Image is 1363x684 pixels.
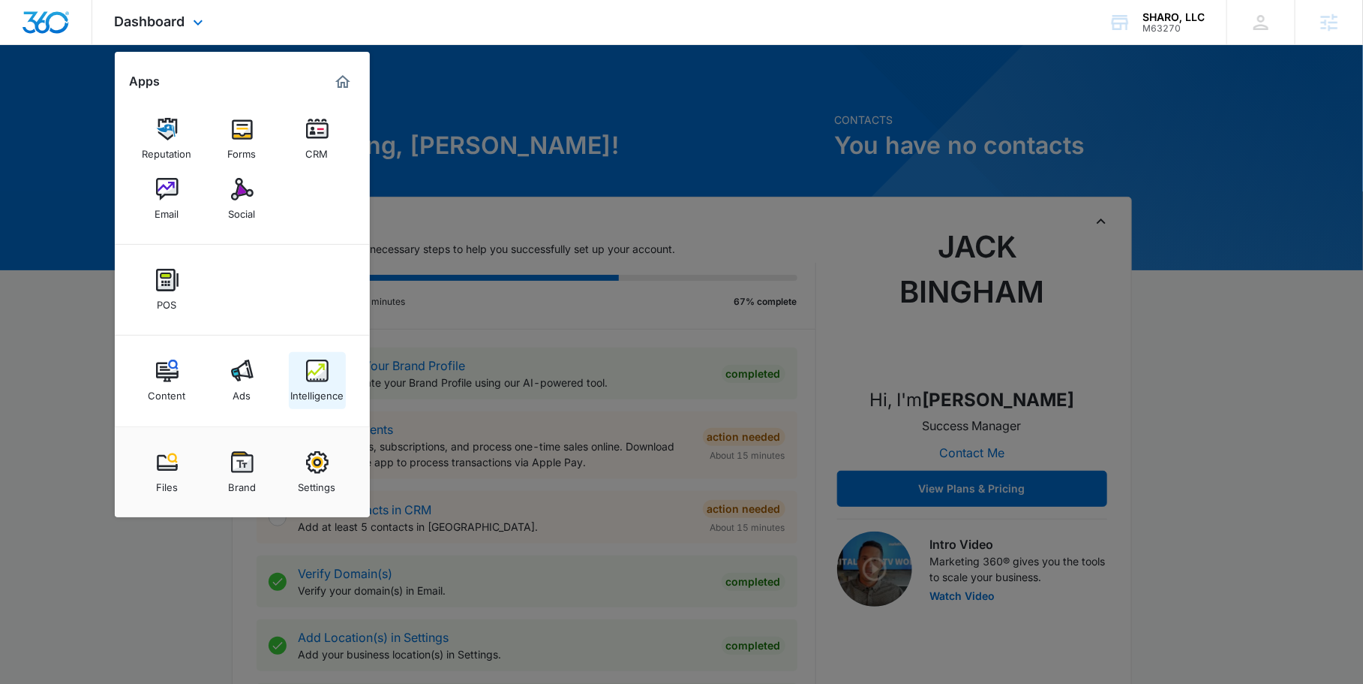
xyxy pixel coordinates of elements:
a: Reputation [139,110,196,167]
div: Intelligence [290,382,344,402]
div: Forms [228,140,257,160]
div: Domain: [DOMAIN_NAME] [39,39,165,51]
div: account id [1142,23,1205,34]
div: Email [155,200,179,220]
div: Content [149,382,186,402]
img: tab_keywords_by_traffic_grey.svg [149,87,161,99]
a: Brand [214,444,271,501]
span: Dashboard [115,14,185,29]
a: POS [139,261,196,318]
a: Files [139,444,196,501]
a: Social [214,170,271,227]
div: Domain Overview [57,89,134,98]
h2: Apps [130,74,161,89]
img: website_grey.svg [24,39,36,51]
div: POS [158,291,177,311]
div: Brand [228,474,256,493]
a: CRM [289,110,346,167]
div: Social [229,200,256,220]
div: Settings [299,474,336,493]
a: Marketing 360® Dashboard [331,70,355,94]
a: Forms [214,110,271,167]
a: Settings [289,444,346,501]
div: Ads [233,382,251,402]
a: Content [139,352,196,409]
div: account name [1142,11,1205,23]
img: tab_domain_overview_orange.svg [41,87,53,99]
div: Files [156,474,178,493]
div: v 4.0.25 [42,24,74,36]
a: Ads [214,352,271,409]
img: logo_orange.svg [24,24,36,36]
a: Intelligence [289,352,346,409]
div: Keywords by Traffic [166,89,253,98]
a: Email [139,170,196,227]
div: CRM [306,140,329,160]
div: Reputation [143,140,192,160]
